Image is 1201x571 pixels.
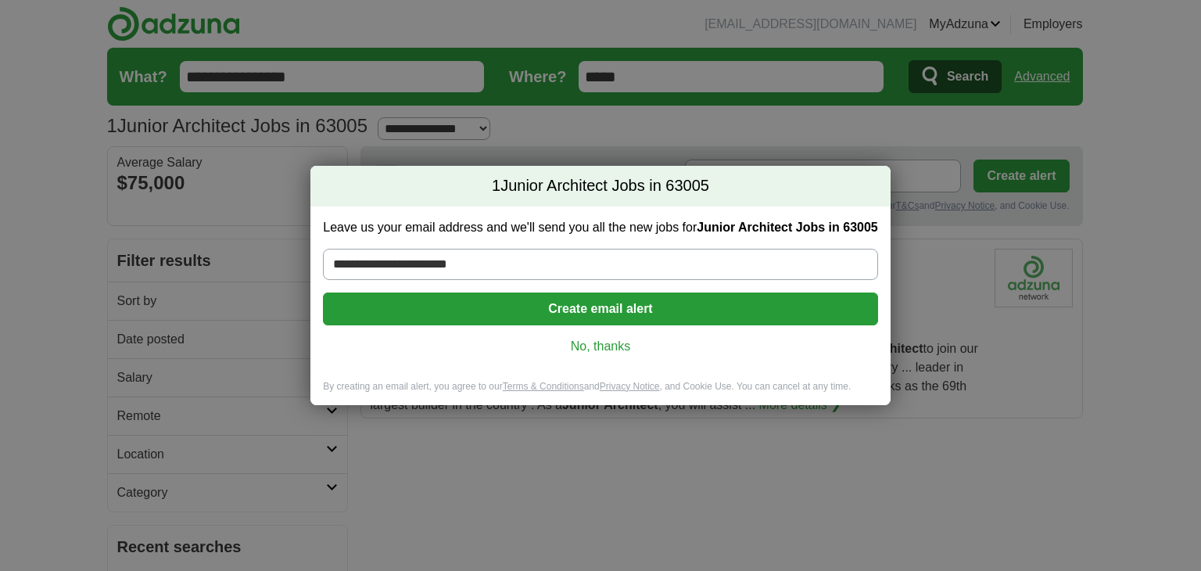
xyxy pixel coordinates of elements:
a: Privacy Notice [600,381,660,392]
button: Create email alert [323,293,877,325]
div: By creating an email alert, you agree to our and , and Cookie Use. You can cancel at any time. [310,380,890,406]
h2: Junior Architect Jobs in 63005 [310,166,890,206]
span: 1 [492,175,500,197]
a: Terms & Conditions [503,381,584,392]
strong: Junior Architect Jobs in 63005 [697,221,877,234]
label: Leave us your email address and we'll send you all the new jobs for [323,219,877,236]
a: No, thanks [335,338,865,355]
